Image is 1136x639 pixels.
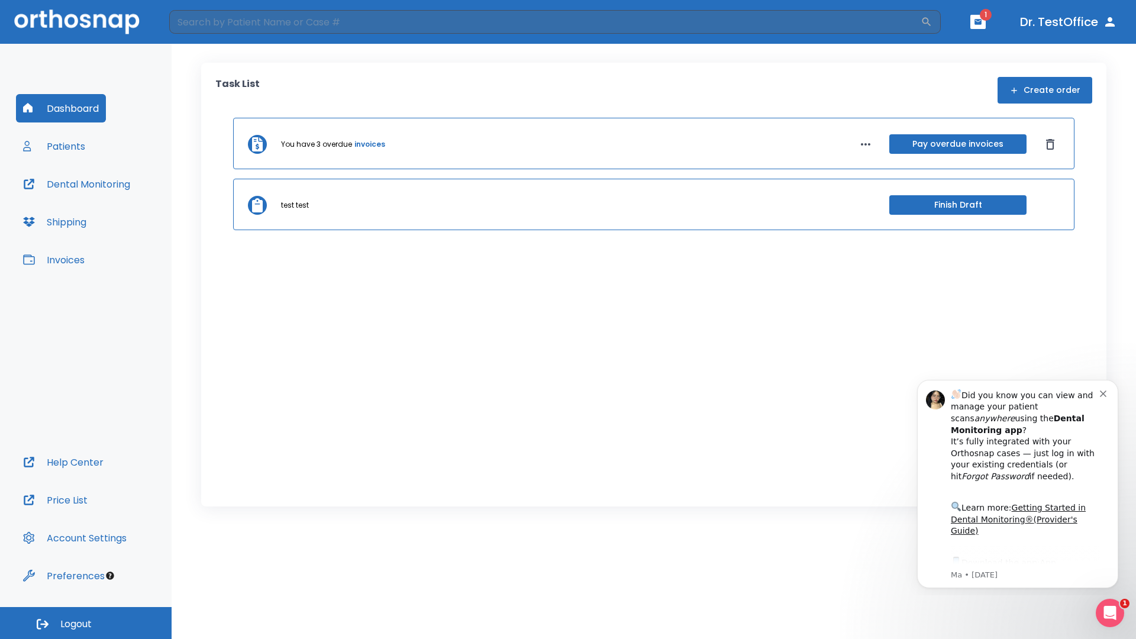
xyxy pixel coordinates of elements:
[16,448,111,476] button: Help Center
[14,9,140,34] img: Orthosnap
[51,186,201,246] div: Download the app: | ​ Let us know if you need help getting started!
[1015,11,1122,33] button: Dr. TestOffice
[980,9,992,21] span: 1
[215,77,260,104] p: Task List
[16,246,92,274] button: Invoices
[16,94,106,122] button: Dashboard
[16,208,93,236] button: Shipping
[51,189,157,210] a: App Store
[889,134,1027,154] button: Pay overdue invoices
[201,18,210,28] button: Dismiss notification
[16,486,95,514] button: Price List
[281,139,352,150] p: You have 3 overdue
[899,369,1136,595] iframe: Intercom notifications message
[998,77,1092,104] button: Create order
[1096,599,1124,627] iframe: Intercom live chat
[16,524,134,552] button: Account Settings
[16,132,92,160] button: Patients
[1120,599,1129,608] span: 1
[51,201,201,211] p: Message from Ma, sent 5w ago
[169,10,921,34] input: Search by Patient Name or Case #
[105,570,115,581] div: Tooltip anchor
[281,200,309,211] p: test test
[16,561,112,590] button: Preferences
[60,618,92,631] span: Logout
[1041,135,1060,154] button: Dismiss
[889,195,1027,215] button: Finish Draft
[354,139,385,150] a: invoices
[16,170,137,198] button: Dental Monitoring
